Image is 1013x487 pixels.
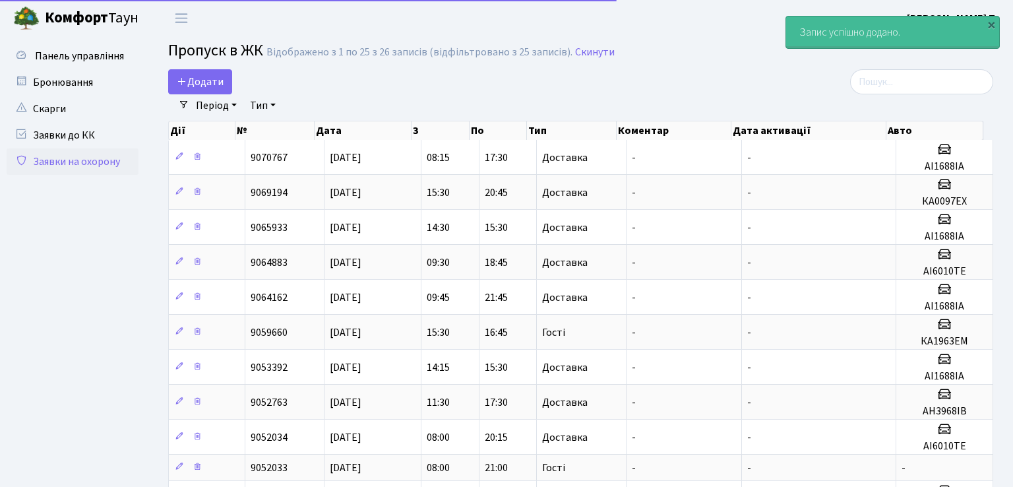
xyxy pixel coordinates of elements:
span: Додати [177,75,224,89]
span: 18:45 [485,255,508,270]
th: № [235,121,315,140]
span: 11:30 [427,395,450,410]
span: 9064162 [251,290,288,305]
h5: АІ1688ІА [902,230,987,243]
span: [DATE] [330,290,361,305]
span: Гості [542,463,565,473]
h5: КА1963ЕМ [902,335,987,348]
span: - [632,395,636,410]
span: [DATE] [330,325,361,340]
span: - [747,461,751,475]
span: - [902,461,906,475]
span: 15:30 [485,220,508,235]
span: - [632,290,636,305]
span: - [632,325,636,340]
th: Дата активації [731,121,886,140]
span: Доставка [542,152,588,163]
span: - [632,185,636,200]
span: - [747,290,751,305]
span: - [747,185,751,200]
span: - [632,255,636,270]
span: 15:30 [485,360,508,375]
img: logo.png [13,5,40,32]
span: 20:45 [485,185,508,200]
span: 9064883 [251,255,288,270]
span: 17:30 [485,395,508,410]
span: Доставка [542,362,588,373]
a: Бронювання [7,69,138,96]
span: - [632,430,636,445]
a: Панель управління [7,43,138,69]
span: 21:00 [485,461,508,475]
span: 08:00 [427,430,450,445]
span: [DATE] [330,150,361,165]
a: Заявки до КК [7,122,138,148]
th: Тип [527,121,617,140]
span: - [747,360,751,375]
th: Дії [169,121,235,140]
span: 21:45 [485,290,508,305]
span: 20:15 [485,430,508,445]
span: [DATE] [330,430,361,445]
span: - [747,395,751,410]
span: [DATE] [330,395,361,410]
span: 9069194 [251,185,288,200]
span: - [747,220,751,235]
span: [DATE] [330,255,361,270]
th: Коментар [617,121,731,140]
span: 9052034 [251,430,288,445]
div: × [985,18,998,31]
th: З [412,121,469,140]
span: - [632,461,636,475]
span: Доставка [542,397,588,408]
span: 17:30 [485,150,508,165]
div: Запис успішно додано. [786,16,999,48]
span: 9059660 [251,325,288,340]
span: 9070767 [251,150,288,165]
a: Додати [168,69,232,94]
a: Скинути [575,46,615,59]
span: 15:30 [427,185,450,200]
h5: АН3968ІВ [902,405,987,418]
th: По [470,121,527,140]
span: Гості [542,327,565,338]
span: 9052033 [251,461,288,475]
span: [DATE] [330,185,361,200]
span: - [632,360,636,375]
a: Заявки на охорону [7,148,138,175]
span: Доставка [542,292,588,303]
span: [DATE] [330,220,361,235]
a: Період [191,94,242,117]
span: - [747,255,751,270]
span: Пропуск в ЖК [168,39,263,62]
span: 14:30 [427,220,450,235]
span: Панель управління [35,49,124,63]
span: 16:45 [485,325,508,340]
span: Доставка [542,222,588,233]
span: 9053392 [251,360,288,375]
th: Дата [315,121,412,140]
input: Пошук... [850,69,993,94]
span: 9065933 [251,220,288,235]
span: 15:30 [427,325,450,340]
h5: АІ1688ІА [902,160,987,173]
span: Доставка [542,432,588,443]
span: - [632,220,636,235]
span: 08:00 [427,461,450,475]
span: - [747,150,751,165]
span: - [632,150,636,165]
span: 09:30 [427,255,450,270]
span: 09:45 [427,290,450,305]
h5: АІ6010ТЕ [902,265,987,278]
h5: АІ1688ІА [902,300,987,313]
span: 14:15 [427,360,450,375]
span: Доставка [542,257,588,268]
button: Переключити навігацію [165,7,198,29]
div: Відображено з 1 по 25 з 26 записів (відфільтровано з 25 записів). [266,46,572,59]
a: Тип [245,94,281,117]
a: [PERSON_NAME] Т. [907,11,997,26]
span: [DATE] [330,360,361,375]
span: [DATE] [330,461,361,475]
h5: АІ6010ТЕ [902,440,987,453]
